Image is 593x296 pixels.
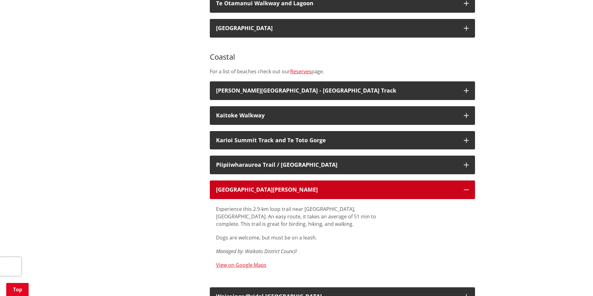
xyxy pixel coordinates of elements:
[216,248,297,255] em: Managed by: Waikato District Council
[564,270,587,292] iframe: Messenger Launcher
[216,187,458,193] div: [GEOGRAPHIC_DATA][PERSON_NAME]
[210,68,475,75] p: For a list of beaches check out our page.
[210,180,475,199] button: [GEOGRAPHIC_DATA][PERSON_NAME]
[210,131,475,150] button: Karioi Summit Track and Te Toto Gorge
[210,106,475,125] button: Kaitoke Walkway
[6,283,29,296] a: Top
[210,156,475,174] button: Piipiiwharauroa Trail / [GEOGRAPHIC_DATA]
[210,44,475,62] h3: Coastal
[216,112,458,119] div: Kaitoke Walkway
[210,19,475,38] button: [GEOGRAPHIC_DATA]
[216,234,381,241] p: Dogs are welcome, but must be on a leash.
[216,88,458,94] h3: [PERSON_NAME][GEOGRAPHIC_DATA] - [GEOGRAPHIC_DATA] Track
[216,0,458,7] h3: Te Otamanui Walkway and Lagoon
[216,25,458,31] h3: [GEOGRAPHIC_DATA]
[210,81,475,100] button: [PERSON_NAME][GEOGRAPHIC_DATA] - [GEOGRAPHIC_DATA] Track
[290,68,311,75] a: Reserves
[216,262,266,268] a: View on Google Maps
[216,162,458,168] h3: Piipiiwharauroa Trail / [GEOGRAPHIC_DATA]
[216,137,458,143] h3: Karioi Summit Track and Te Toto Gorge
[216,205,381,228] p: Experience this 2.9-km loop trail near [GEOGRAPHIC_DATA], [GEOGRAPHIC_DATA]. An easy route, it ta...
